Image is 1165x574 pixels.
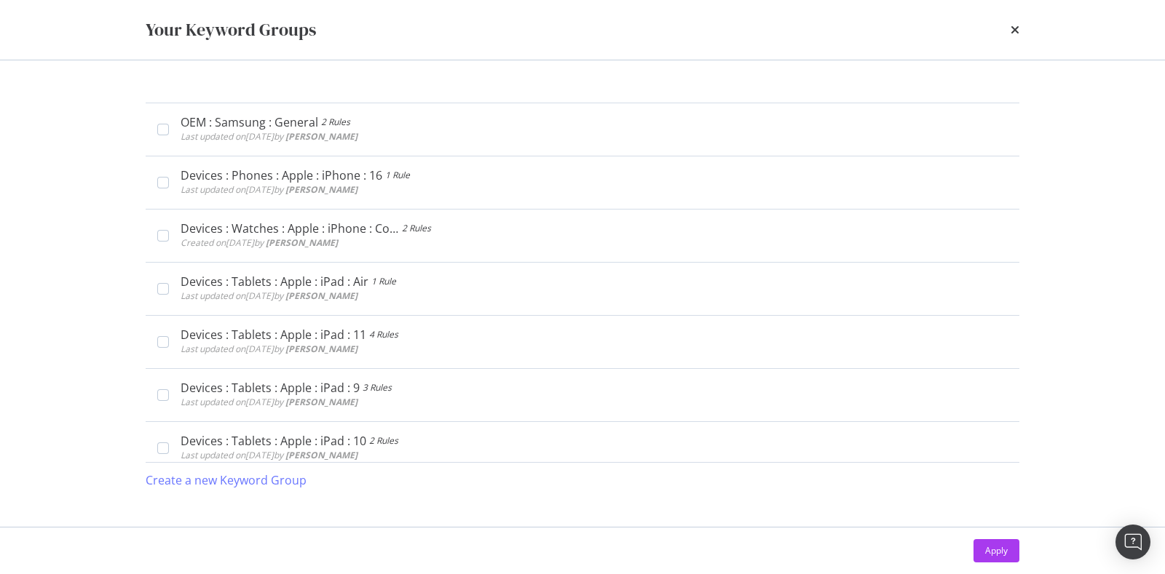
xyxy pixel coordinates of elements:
div: 4 Rules [369,327,398,342]
div: Devices : Tablets : Apple : iPad : Air [181,274,368,289]
div: 1 Rule [371,274,396,289]
span: Last updated on [DATE] by [181,290,358,302]
div: Devices : Tablets : Apple : iPad : 9 [181,380,360,395]
b: [PERSON_NAME] [285,343,358,355]
b: [PERSON_NAME] [285,130,358,143]
button: Create a new Keyword Group [146,463,307,498]
b: [PERSON_NAME] [285,396,358,408]
b: [PERSON_NAME] [285,290,358,302]
span: Last updated on [DATE] by [181,396,358,408]
div: OEM : Samsung : General [181,115,318,129]
div: Apply [985,544,1008,557]
div: Devices : Tablets : Apple : iPad : 11 [181,327,366,342]
div: 2 Rules [402,221,431,236]
button: Apply [974,539,1019,562]
div: 3 Rules [363,380,392,395]
div: Devices : Watches : Apple : iPhone : Colors [181,221,399,236]
b: [PERSON_NAME] [285,449,358,461]
span: Last updated on [DATE] by [181,449,358,461]
span: Last updated on [DATE] by [181,130,358,143]
span: Last updated on [DATE] by [181,183,358,196]
div: Open Intercom Messenger [1115,525,1150,559]
b: [PERSON_NAME] [266,236,338,249]
div: 2 Rules [369,434,398,448]
span: Created on [DATE] by [181,236,338,249]
div: Create a new Keyword Group [146,472,307,489]
span: Last updated on [DATE] by [181,343,358,355]
div: Your Keyword Groups [146,17,316,42]
b: [PERSON_NAME] [285,183,358,196]
div: 2 Rules [321,115,350,129]
div: 1 Rule [385,168,410,183]
div: Devices : Phones : Apple : iPhone : 16 [181,168,382,183]
div: times [1011,17,1019,42]
div: Devices : Tablets : Apple : iPad : 10 [181,434,366,448]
